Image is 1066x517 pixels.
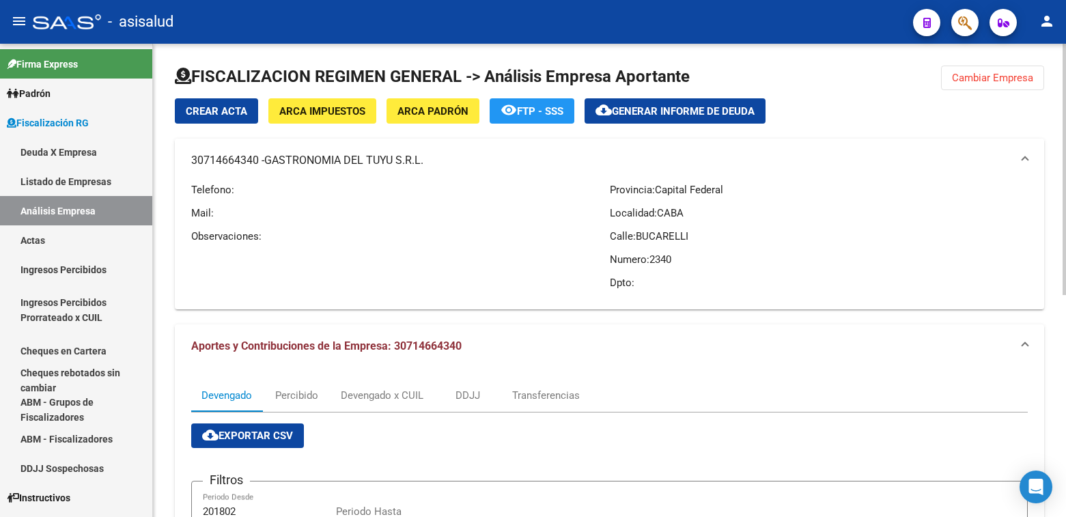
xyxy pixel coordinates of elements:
div: Devengado x CUIL [341,388,423,403]
p: Localidad: [610,206,1028,221]
span: BUCARELLI [636,230,688,242]
span: Padrón [7,86,51,101]
mat-icon: menu [11,13,27,29]
span: ARCA Impuestos [279,105,365,117]
span: Fiscalización RG [7,115,89,130]
button: ARCA Impuestos [268,98,376,124]
mat-icon: cloud_download [595,102,612,118]
mat-panel-title: 30714664340 - [191,153,1011,168]
span: Firma Express [7,57,78,72]
span: Cambiar Empresa [952,72,1033,84]
div: Devengado [201,388,252,403]
span: FTP - SSS [517,105,563,117]
p: Calle: [610,229,1028,244]
button: Crear Acta [175,98,258,124]
button: Cambiar Empresa [941,66,1044,90]
div: DDJJ [455,388,480,403]
div: 30714664340 -GASTRONOMIA DEL TUYU S.R.L. [175,182,1044,309]
p: Dpto: [610,275,1028,290]
p: Provincia: [610,182,1028,197]
span: Instructivos [7,490,70,505]
p: Telefono: [191,182,610,197]
mat-icon: remove_red_eye [501,102,517,118]
button: FTP - SSS [490,98,574,124]
p: Observaciones: [191,229,610,244]
span: ARCA Padrón [397,105,468,117]
span: Generar informe de deuda [612,105,755,117]
span: Aportes y Contribuciones de la Empresa: 30714664340 [191,339,462,352]
mat-icon: cloud_download [202,427,219,443]
mat-expansion-panel-header: 30714664340 -GASTRONOMIA DEL TUYU S.R.L. [175,139,1044,182]
div: Transferencias [512,388,580,403]
mat-icon: person [1039,13,1055,29]
span: CABA [657,207,684,219]
span: 2340 [649,253,671,266]
button: ARCA Padrón [387,98,479,124]
button: Exportar CSV [191,423,304,448]
p: Mail: [191,206,610,221]
span: Crear Acta [186,105,247,117]
span: - asisalud [108,7,173,37]
p: Numero: [610,252,1028,267]
button: Generar informe de deuda [585,98,766,124]
span: Exportar CSV [202,430,293,442]
h3: Filtros [203,471,250,490]
mat-expansion-panel-header: Aportes y Contribuciones de la Empresa: 30714664340 [175,324,1044,368]
span: Capital Federal [655,184,723,196]
h1: FISCALIZACION REGIMEN GENERAL -> Análisis Empresa Aportante [175,66,690,87]
div: Percibido [275,388,318,403]
span: GASTRONOMIA DEL TUYU S.R.L. [264,153,423,168]
div: Open Intercom Messenger [1020,471,1052,503]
